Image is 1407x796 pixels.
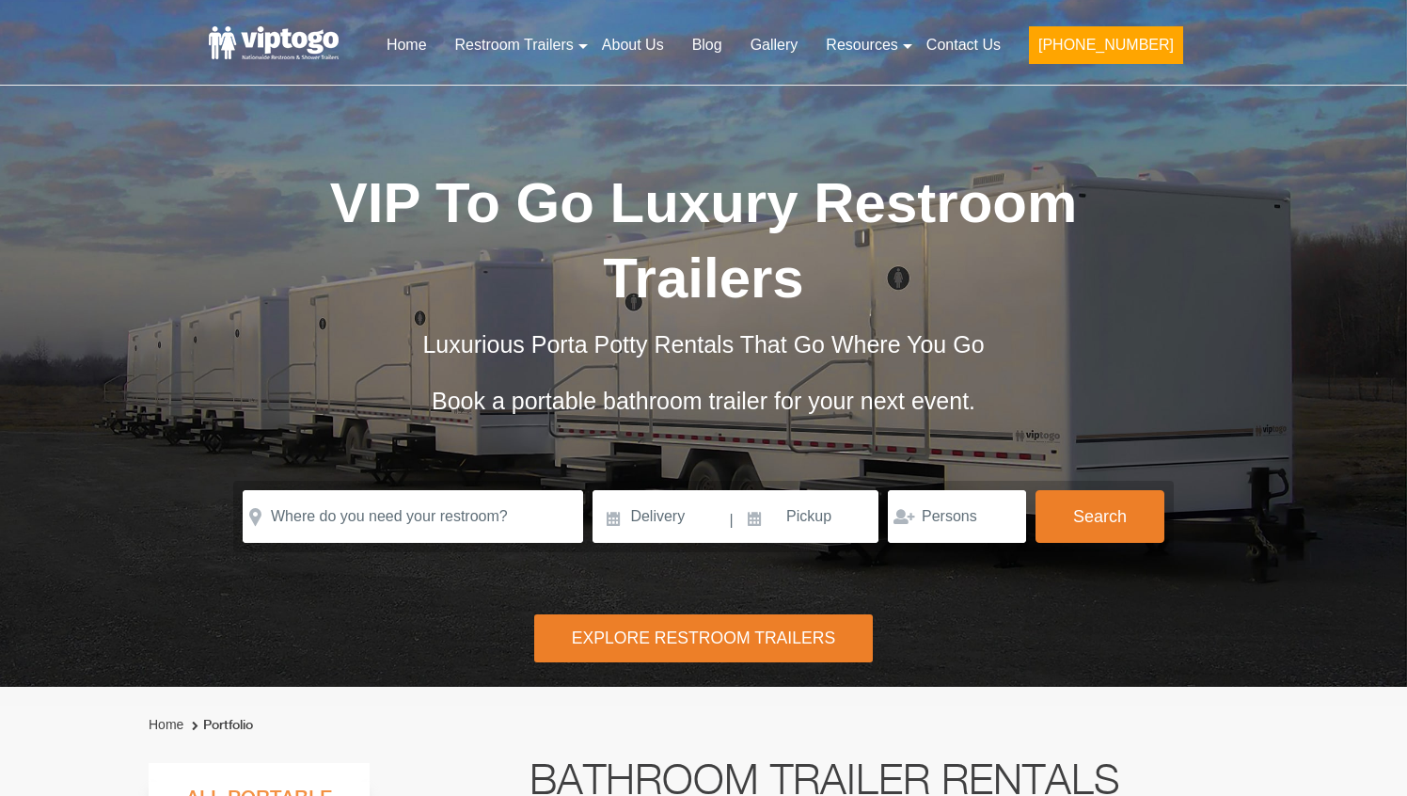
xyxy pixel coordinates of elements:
input: Persons [888,490,1026,543]
a: Home [149,717,183,732]
input: Where do you need your restroom? [243,490,583,543]
div: Explore Restroom Trailers [534,614,872,662]
input: Delivery [593,490,727,543]
span: VIP To Go Luxury Restroom Trailers [330,171,1078,310]
span: Book a portable bathroom trailer for your next event. [432,388,975,414]
a: About Us [588,24,678,66]
input: Pickup [735,490,878,543]
span: Luxurious Porta Potty Rentals That Go Where You Go [422,331,984,358]
a: Gallery [736,24,813,66]
span: | [730,490,734,550]
li: Portfolio [187,714,253,737]
a: Home [372,24,441,66]
a: Restroom Trailers [441,24,588,66]
button: [PHONE_NUMBER] [1029,26,1183,64]
a: Resources [812,24,911,66]
button: Search [1035,490,1164,543]
a: [PHONE_NUMBER] [1015,24,1197,75]
a: Blog [678,24,736,66]
a: Contact Us [912,24,1015,66]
